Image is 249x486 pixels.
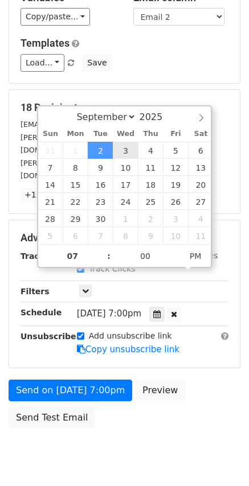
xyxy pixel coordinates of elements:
span: September 29, 2025 [63,210,88,227]
span: October 10, 2025 [163,227,188,244]
span: Thu [138,130,163,138]
span: September 12, 2025 [163,159,188,176]
span: September 7, 2025 [38,159,63,176]
span: September 27, 2025 [188,193,213,210]
input: Minute [111,245,180,267]
span: September 16, 2025 [88,176,113,193]
span: [DATE] 7:00pm [77,308,141,319]
button: Save [82,54,112,72]
span: September 23, 2025 [88,193,113,210]
span: Fri [163,130,188,138]
span: September 22, 2025 [63,193,88,210]
span: September 11, 2025 [138,159,163,176]
span: October 7, 2025 [88,227,113,244]
span: September 2, 2025 [88,142,113,159]
span: September 24, 2025 [113,193,138,210]
span: September 8, 2025 [63,159,88,176]
span: September 4, 2025 [138,142,163,159]
span: October 5, 2025 [38,227,63,244]
span: October 9, 2025 [138,227,163,244]
label: Add unsubscribe link [89,330,172,342]
span: September 15, 2025 [63,176,88,193]
span: September 6, 2025 [188,142,213,159]
span: Click to toggle [180,245,211,267]
small: [PERSON_NAME][EMAIL_ADDRESS][PERSON_NAME][DOMAIN_NAME] [21,159,207,180]
span: September 13, 2025 [188,159,213,176]
span: September 14, 2025 [38,176,63,193]
span: September 21, 2025 [38,193,63,210]
span: : [107,245,111,267]
span: September 20, 2025 [188,176,213,193]
strong: Unsubscribe [21,332,76,341]
span: September 30, 2025 [88,210,113,227]
span: Sun [38,130,63,138]
a: +15 more [21,188,68,202]
span: Wed [113,130,138,138]
label: Track Clicks [89,263,136,275]
span: October 1, 2025 [113,210,138,227]
span: September 17, 2025 [113,176,138,193]
strong: Filters [21,287,50,296]
span: September 26, 2025 [163,193,188,210]
a: Preview [135,380,185,401]
span: September 3, 2025 [113,142,138,159]
a: Load... [21,54,64,72]
a: Copy unsubscribe link [77,344,179,355]
span: Sat [188,130,213,138]
small: [PERSON_NAME][EMAIL_ADDRESS][PERSON_NAME][DOMAIN_NAME] [21,133,207,155]
a: Templates [21,37,70,49]
span: Tue [88,130,113,138]
span: October 8, 2025 [113,227,138,244]
iframe: Chat Widget [192,431,249,486]
span: September 19, 2025 [163,176,188,193]
span: September 28, 2025 [38,210,63,227]
span: Mon [63,130,88,138]
h5: 18 Recipients [21,101,228,114]
small: [EMAIL_ADDRESS][DOMAIN_NAME] [21,120,148,129]
span: September 9, 2025 [88,159,113,176]
span: October 3, 2025 [163,210,188,227]
strong: Schedule [21,308,62,317]
span: October 11, 2025 [188,227,213,244]
span: October 2, 2025 [138,210,163,227]
a: Send on [DATE] 7:00pm [9,380,132,401]
span: October 4, 2025 [188,210,213,227]
span: September 25, 2025 [138,193,163,210]
h5: Advanced [21,232,228,244]
span: September 18, 2025 [138,176,163,193]
span: September 5, 2025 [163,142,188,159]
span: September 1, 2025 [63,142,88,159]
input: Year [136,112,177,122]
span: October 6, 2025 [63,227,88,244]
a: Copy/paste... [21,8,90,26]
input: Hour [38,245,108,267]
span: September 10, 2025 [113,159,138,176]
span: August 31, 2025 [38,142,63,159]
strong: Tracking [21,252,59,261]
a: Send Test Email [9,407,95,429]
